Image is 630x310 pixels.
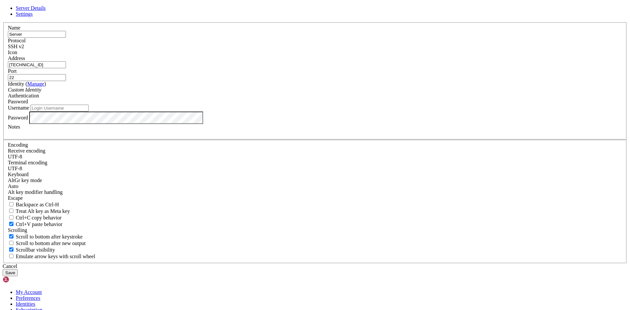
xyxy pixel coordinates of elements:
div: UTF-8 [8,154,622,160]
label: The vertical scrollbar mode. [8,247,55,253]
span: Password [8,99,28,104]
input: Emulate arrow keys with scroll wheel [9,254,13,258]
a: My Account [16,289,42,295]
label: Port [8,68,17,74]
label: Whether the Alt key acts as a Meta key or as a distinct Alt key. [8,208,70,214]
div: UTF-8 [8,166,622,172]
span: Auto [8,183,18,189]
label: Name [8,25,20,31]
span: Ctrl+V paste behavior [16,221,62,227]
input: Server Name [8,31,66,38]
label: Icon [8,50,17,55]
label: Scroll to bottom after new output. [8,240,86,246]
button: Save [3,269,18,276]
span: UTF-8 [8,154,22,159]
div: Escape [8,195,622,201]
label: Scrolling [8,227,27,233]
label: Protocol [8,38,26,43]
input: Scrollbar visibility [9,247,13,252]
label: Controls how the Alt key is handled. Escape: Send an ESC prefix. 8-Bit: Add 128 to the typed char... [8,189,63,195]
span: Escape [8,195,23,201]
a: Preferences [16,295,40,301]
input: Ctrl+V paste behavior [9,222,13,226]
span: Treat Alt key as Meta key [16,208,70,214]
input: Scroll to bottom after new output [9,241,13,245]
div: Cancel [3,263,627,269]
span: Emulate arrow keys with scroll wheel [16,254,95,259]
a: Manage [27,81,44,87]
span: UTF-8 [8,166,22,171]
label: The default terminal encoding. ISO-2022 enables character map translations (like graphics maps). ... [8,160,47,165]
label: When using the alternative screen buffer, and DECCKM (Application Cursor Keys) is active, mouse w... [8,254,95,259]
div: Custom Identity [8,87,622,93]
label: Password [8,114,28,120]
div: Password [8,99,622,105]
a: Server Details [16,5,46,11]
span: Ctrl+C copy behavior [16,215,62,220]
span: Scroll to bottom after new output [16,240,86,246]
a: Identities [16,301,35,307]
span: Scroll to bottom after keystroke [16,234,83,239]
label: If true, the backspace should send BS ('\x08', aka ^H). Otherwise the backspace key should send '... [8,202,59,207]
label: Ctrl+V pastes if true, sends ^V to host if false. Ctrl+Shift+V sends ^V to host if true, pastes i... [8,221,62,227]
div: SSH v2 [8,44,622,50]
span: SSH v2 [8,44,24,49]
img: Shellngn [3,276,40,283]
div: Auto [8,183,622,189]
span: Backspace as Ctrl-H [16,202,59,207]
input: Backspace as Ctrl-H [9,202,13,206]
input: Port Number [8,74,66,81]
label: Ctrl-C copies if true, send ^C to host if false. Ctrl-Shift-C sends ^C to host if true, copies if... [8,215,62,220]
i: Custom Identity [8,87,41,93]
span: Scrollbar visibility [16,247,55,253]
label: Address [8,55,25,61]
input: Host Name or IP [8,61,66,68]
label: Whether to scroll to the bottom on any keystroke. [8,234,83,239]
a: Settings [16,11,33,17]
label: Notes [8,124,20,130]
label: Set the expected encoding for data received from the host. If the encodings do not match, visual ... [8,177,42,183]
input: Login Username [31,105,89,112]
label: Keyboard [8,172,29,177]
label: Authentication [8,93,39,98]
label: Identity [8,81,46,87]
label: Username [8,105,29,111]
input: Scroll to bottom after keystroke [9,234,13,238]
label: Set the expected encoding for data received from the host. If the encodings do not match, visual ... [8,148,45,154]
label: Encoding [8,142,28,148]
input: Treat Alt key as Meta key [9,209,13,213]
span: ( ) [26,81,46,87]
input: Ctrl+C copy behavior [9,215,13,219]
